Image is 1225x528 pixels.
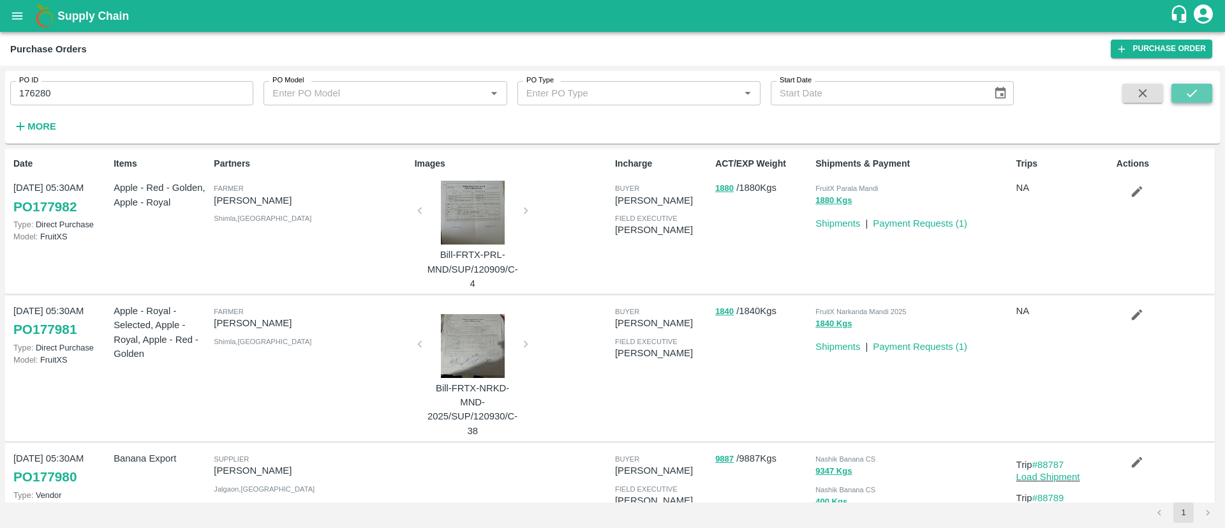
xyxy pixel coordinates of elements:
[13,451,108,465] p: [DATE] 05:30AM
[214,455,249,463] span: Supplier
[815,157,1011,170] p: Shipments & Payment
[615,185,639,192] span: buyer
[1032,460,1064,470] a: #88787
[739,85,756,102] button: Open
[214,157,409,170] p: Partners
[10,41,87,57] div: Purchase Orders
[13,465,77,488] a: PO177980
[1169,4,1192,27] div: customer-support
[715,305,734,319] button: 1840
[715,181,734,196] button: 1880
[13,342,108,354] p: Direct Purchase
[873,342,967,352] a: Payment Requests (1)
[214,485,315,493] span: Jalgaon , [GEOGRAPHIC_DATA]
[27,121,56,132] strong: More
[1016,491,1111,505] p: Trip
[1016,181,1111,195] p: NA
[815,185,878,192] span: FruitX Parala Mandi
[815,495,847,509] button: 400 Kgs
[815,455,875,463] span: Nashik Banana CS
[19,75,38,86] label: PO ID
[615,338,678,345] span: field executive
[32,3,57,29] img: logo
[715,452,734,467] button: 9887
[114,157,209,170] p: Items
[114,451,209,465] p: Banana Export
[13,232,38,241] span: Model:
[615,308,639,315] span: buyer
[425,248,521,290] p: Bill-FRTX-PRL-MND/SUP/120909/C-4
[615,157,710,170] p: Incharge
[13,490,33,500] span: Type:
[486,85,502,102] button: Open
[873,218,967,229] a: Payment Requests (1)
[615,455,639,463] span: buyer
[815,342,860,352] a: Shipments
[771,81,983,105] input: Start Date
[615,494,710,508] p: [PERSON_NAME]
[815,308,906,315] span: FruitX Narkanda Mandi 2025
[13,230,108,243] p: FruitXS
[114,181,209,209] p: Apple - Red - Golden, Apple - Royal
[860,335,868,354] div: |
[10,81,253,105] input: Enter PO ID
[1016,304,1111,318] p: NA
[615,193,710,207] p: [PERSON_NAME]
[615,223,710,237] p: [PERSON_NAME]
[267,85,465,102] input: Enter PO Model
[272,75,304,86] label: PO Model
[13,195,77,218] a: PO177982
[815,317,852,331] button: 1840 Kgs
[715,451,810,466] p: / 9887 Kgs
[13,220,33,229] span: Type:
[615,485,678,493] span: field executive
[815,486,875,494] span: Nashik Banana CS
[13,501,108,513] p: Fixed
[715,181,810,195] p: / 1880 Kgs
[415,157,610,170] p: Images
[13,157,108,170] p: Date
[615,215,678,222] span: field executive
[526,75,554,86] label: PO Type
[815,464,852,479] button: 9347 Kgs
[214,215,311,222] span: Shimla , [GEOGRAPHIC_DATA]
[214,464,409,478] p: [PERSON_NAME]
[988,81,1013,105] button: Choose date
[1147,502,1220,523] nav: pagination navigation
[615,464,710,478] p: [PERSON_NAME]
[13,318,77,341] a: PO177981
[1111,40,1212,58] a: Purchase Order
[57,7,1169,25] a: Supply Chain
[13,304,108,318] p: [DATE] 05:30AM
[815,193,852,208] button: 1880 Kgs
[13,181,108,195] p: [DATE] 05:30AM
[13,354,108,366] p: FruitXS
[1016,472,1080,482] a: Load Shipment
[1117,157,1212,170] p: Actions
[715,157,810,170] p: ACT/EXP Weight
[214,308,243,315] span: Farmer
[3,1,32,31] button: open drawer
[13,489,108,501] p: Vendor
[13,218,108,230] p: Direct Purchase
[715,304,810,319] p: / 1840 Kgs
[13,355,38,365] span: Model:
[615,346,710,360] p: [PERSON_NAME]
[615,316,710,330] p: [PERSON_NAME]
[10,116,59,137] button: More
[1173,502,1194,523] button: page 1
[13,343,33,352] span: Type:
[214,338,311,345] span: Shimla , [GEOGRAPHIC_DATA]
[780,75,812,86] label: Start Date
[57,10,129,22] b: Supply Chain
[114,304,209,361] p: Apple - Royal - Selected, Apple - Royal, Apple - Red - Golden
[1016,157,1111,170] p: Trips
[1032,493,1064,503] a: #88789
[860,211,868,230] div: |
[521,85,719,102] input: Enter PO Type
[815,218,860,229] a: Shipments
[214,185,243,192] span: Farmer
[1016,458,1111,472] p: Trip
[214,193,409,207] p: [PERSON_NAME]
[425,381,521,438] p: Bill-FRTX-NRKD-MND-2025/SUP/120930/C-38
